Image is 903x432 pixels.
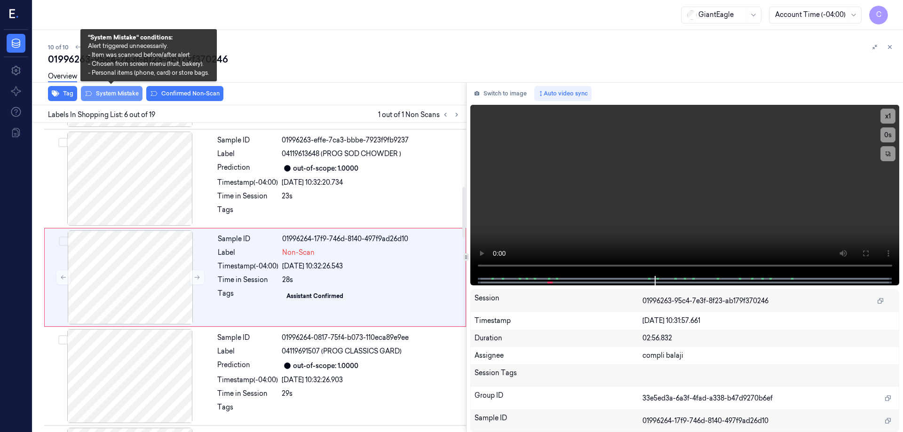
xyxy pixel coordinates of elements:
div: [DATE] 10:32:26.543 [282,261,460,271]
span: 1 out of 1 Non Scans [378,109,462,120]
div: Sample ID [475,413,643,428]
div: Session [475,293,643,308]
div: 01996263-95c4-7e3f-8f23-ab179f370246 [48,53,895,66]
div: Group ID [475,391,643,406]
div: Time in Session [218,275,278,285]
button: Tag [48,86,77,101]
span: 33e5ed3a-6a3f-4fad-a338-b47d9270b6ef [642,393,773,403]
div: Sample ID [217,333,278,343]
div: out-of-scope: 1.0000 [293,361,358,371]
div: Tags [218,289,278,304]
div: Tags [217,205,278,220]
span: 10 of 10 [48,43,69,51]
span: Non-Scan [282,248,315,258]
div: Timestamp (-04:00) [217,178,278,188]
div: 28s [282,275,460,285]
div: Assistant Confirmed [286,292,343,300]
button: System Mistake [81,86,143,101]
button: Select row [58,335,68,345]
a: Overview [48,71,77,82]
div: [DATE] 10:32:20.734 [282,178,460,188]
div: Sample ID [217,135,278,145]
div: Prediction [217,163,278,174]
button: Select row [59,236,68,246]
button: Confirmed Non-Scan [146,86,223,101]
div: Prediction [217,360,278,371]
button: Select row [58,138,68,147]
span: 04119691507 (PROG CLASSICS GARD) [282,346,402,356]
div: Duration [475,333,643,343]
span: 01996263-95c4-7e3f-8f23-ab179f370246 [642,296,768,306]
div: 01996264-0817-75f4-b073-110eca89e9ee [282,333,460,343]
div: Time in Session [217,389,278,399]
div: Assignee [475,351,643,361]
div: Session Tags [475,368,643,383]
div: out-of-scope: 1.0000 [293,164,358,173]
div: 01996264-17f9-746d-8140-497f9ad26d10 [282,234,460,244]
div: Timestamp (-04:00) [218,261,278,271]
div: 02:56.832 [642,333,895,343]
div: [DATE] 10:31:57.661 [642,316,895,326]
div: 23s [282,191,460,201]
span: 01996264-17f9-746d-8140-497f9ad26d10 [642,416,768,426]
div: Label [218,248,278,258]
div: 29s [282,389,460,399]
div: Timestamp (-04:00) [217,375,278,385]
div: Sample ID [218,234,278,244]
div: 01996263-effe-7ca3-bbbe-7923f9fb9237 [282,135,460,145]
div: Tags [217,402,278,417]
div: Label [217,149,278,159]
div: Time in Session [217,191,278,201]
span: Labels In Shopping List: 6 out of 19 [48,110,155,120]
div: Label [217,346,278,356]
button: C [869,6,888,24]
button: x1 [880,109,895,124]
div: compli balaji [642,351,895,361]
span: 04119613648 (PROG SOD CHOWDER ) [282,149,401,159]
button: Switch to image [470,86,531,101]
div: Timestamp [475,316,643,326]
button: 0s [880,127,895,142]
div: [DATE] 10:32:26.903 [282,375,460,385]
button: Auto video sync [534,86,592,101]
